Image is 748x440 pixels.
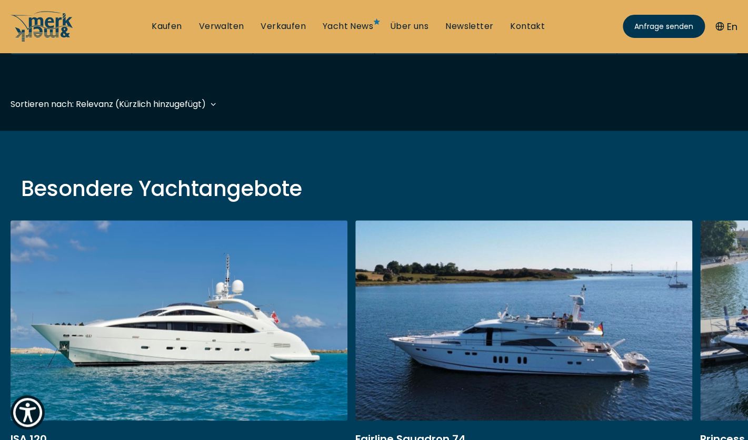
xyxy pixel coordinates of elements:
a: Verwalten [199,21,244,32]
a: Kontakt [510,21,545,32]
a: Kaufen [152,21,182,32]
a: Anfrage senden [623,15,705,38]
a: Newsletter [445,21,493,32]
button: Show Accessibility Preferences [11,395,45,429]
a: Yacht News [323,21,373,32]
button: En [715,19,737,34]
span: Anfrage senden [634,21,693,32]
div: Sortieren nach: Relevanz (Kürzlich hinzugefügt) [11,97,206,111]
a: Verkaufen [261,21,306,32]
a: Über uns [390,21,428,32]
